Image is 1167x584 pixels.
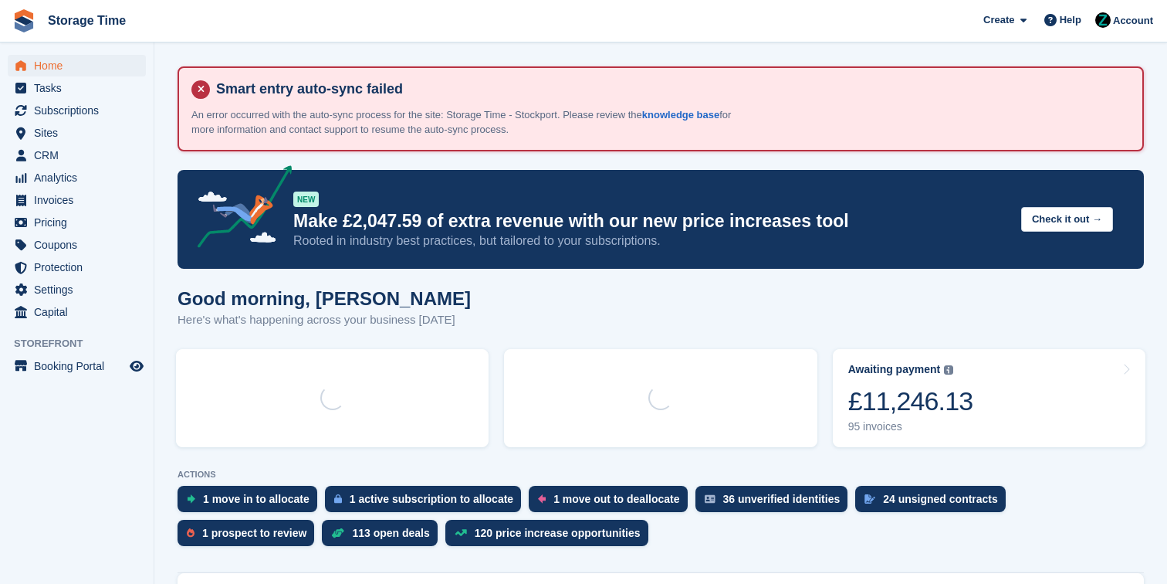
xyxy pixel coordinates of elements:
[14,336,154,351] span: Storefront
[12,9,36,32] img: stora-icon-8386f47178a22dfd0bd8f6a31ec36ba5ce8667c1dd55bd0f319d3a0aa187defe.svg
[34,279,127,300] span: Settings
[350,493,513,505] div: 1 active subscription to allocate
[210,80,1130,98] h4: Smart entry auto-sync failed
[723,493,841,505] div: 36 unverified identities
[8,301,146,323] a: menu
[178,520,322,554] a: 1 prospect to review
[848,363,941,376] div: Awaiting payment
[8,279,146,300] a: menu
[848,420,973,433] div: 95 invoices
[322,520,445,554] a: 113 open deals
[8,100,146,121] a: menu
[34,167,127,188] span: Analytics
[538,494,546,504] img: move_outs_to_deallocate_icon-f764333ba52eb49d3ac5e1228854f67142a1ed5810a6f6cc68b1a99e826820c5.svg
[983,12,1014,28] span: Create
[178,311,471,329] p: Here's what's happening across your business [DATE]
[944,365,953,375] img: icon-info-grey-7440780725fd019a000dd9b08b2336e03edf1995a4989e88bcd33f0948082b44.svg
[8,234,146,256] a: menu
[8,212,146,233] a: menu
[127,357,146,375] a: Preview store
[34,77,127,99] span: Tasks
[178,470,1144,480] p: ACTIONS
[331,528,344,538] img: deal-1b604bf984904fb50ccaf53a9ad4b4a5d6e5aea283cecdc64d6e3604feb123c2.svg
[187,528,194,538] img: prospect-51fa495bee0391a8d652442698ab0144808aea92771e9ea1ae160a38d050c398.svg
[184,165,293,253] img: price-adjustments-announcement-icon-8257ccfd72463d97f412b2fc003d46551f7dbcb40ab6d574587a9cd5c0d94...
[203,493,310,505] div: 1 move in to allocate
[833,349,1145,447] a: Awaiting payment £11,246.13 95 invoices
[1095,12,1111,28] img: Zain Sarwar
[1060,12,1081,28] span: Help
[34,355,127,377] span: Booking Portal
[864,494,875,504] img: contract_signature_icon-13c848040528278c33f63329250d36e43548de30e8caae1d1a13099fd9432cc5.svg
[8,355,146,377] a: menu
[187,494,195,504] img: move_ins_to_allocate_icon-fdf77a2bb77ea45bf5b3d319d69a93e2d87916cf1d5bf7949dd705db3b84f3ca.svg
[445,520,656,554] a: 120 price increase opportunities
[1113,13,1153,29] span: Account
[642,109,719,121] a: knowledge base
[352,527,429,539] div: 113 open deals
[178,288,471,309] h1: Good morning, [PERSON_NAME]
[705,494,715,504] img: verify_identity-adf6edd0f0f0b5bbfe63781bf79b02c33cf7c696d77639b501bdc392416b5a36.svg
[553,493,679,505] div: 1 move out to deallocate
[455,529,467,536] img: price_increase_opportunities-93ffe204e8149a01c8c9dc8f82e8f89637d9d84a8eef4429ea346261dce0b2c0.svg
[293,192,319,207] div: NEW
[191,107,732,138] p: An error occurred with the auto-sync process for the site: Storage Time - Stockport. Please revie...
[34,189,127,211] span: Invoices
[34,144,127,166] span: CRM
[8,55,146,76] a: menu
[34,301,127,323] span: Capital
[8,256,146,278] a: menu
[34,212,127,233] span: Pricing
[883,493,998,505] div: 24 unsigned contracts
[8,167,146,188] a: menu
[293,233,1009,250] p: Rooted in industry best practices, but tailored to your subscriptions.
[475,527,641,539] div: 120 price increase opportunities
[34,256,127,278] span: Protection
[695,486,856,520] a: 36 unverified identities
[8,122,146,144] a: menu
[178,486,325,520] a: 1 move in to allocate
[8,144,146,166] a: menu
[855,486,1013,520] a: 24 unsigned contracts
[334,494,342,504] img: active_subscription_to_allocate_icon-d502201f5373d7db506a760aba3b589e785aa758c864c3986d89f69b8ff3...
[42,8,132,33] a: Storage Time
[293,210,1009,233] p: Make £2,047.59 of extra revenue with our new price increases tool
[325,486,529,520] a: 1 active subscription to allocate
[34,122,127,144] span: Sites
[1021,207,1113,233] button: Check it out →
[202,527,306,539] div: 1 prospect to review
[8,77,146,99] a: menu
[34,55,127,76] span: Home
[848,385,973,417] div: £11,246.13
[34,100,127,121] span: Subscriptions
[34,234,127,256] span: Coupons
[8,189,146,211] a: menu
[529,486,695,520] a: 1 move out to deallocate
